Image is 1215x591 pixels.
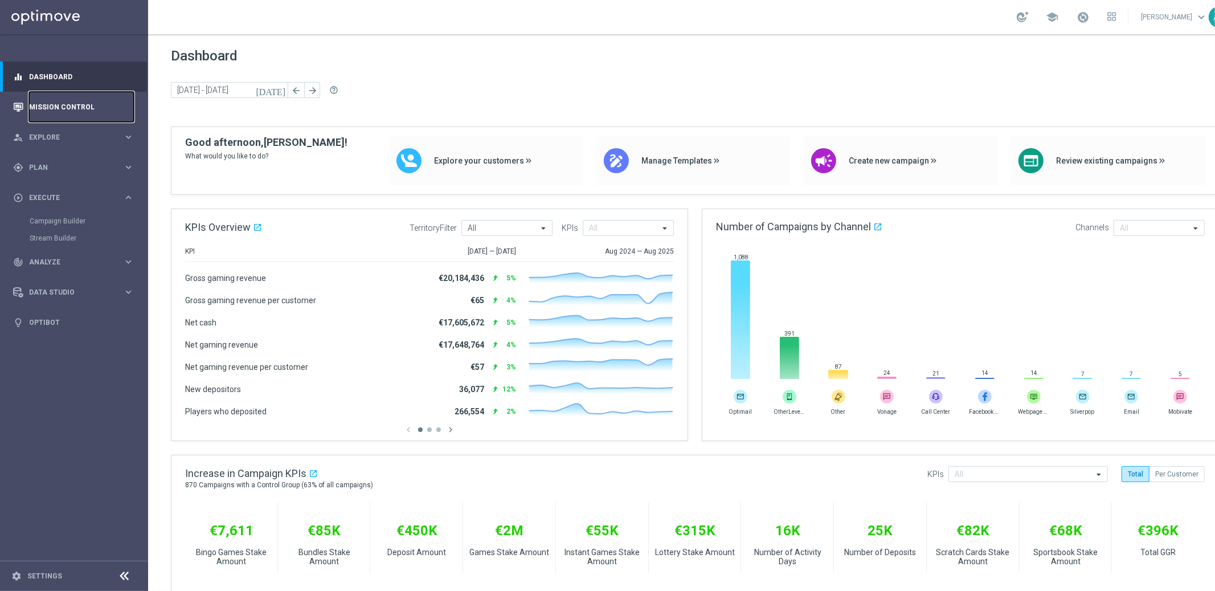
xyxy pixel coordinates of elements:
[13,132,123,142] div: Explore
[13,317,23,328] i: lightbulb
[30,217,118,226] a: Campaign Builder
[13,193,23,203] i: play_circle_outline
[13,288,134,297] button: Data Studio keyboard_arrow_right
[13,307,134,337] div: Optibot
[13,62,134,92] div: Dashboard
[29,194,123,201] span: Execute
[1046,11,1058,23] span: school
[13,318,134,327] button: lightbulb Optibot
[29,307,134,337] a: Optibot
[13,162,23,173] i: gps_fixed
[13,257,23,267] i: track_changes
[29,92,134,122] a: Mission Control
[123,287,134,297] i: keyboard_arrow_right
[1140,9,1209,26] a: [PERSON_NAME]keyboard_arrow_down
[11,571,22,581] i: settings
[13,287,123,297] div: Data Studio
[13,163,134,172] button: gps_fixed Plan keyboard_arrow_right
[123,192,134,203] i: keyboard_arrow_right
[13,193,123,203] div: Execute
[13,193,134,202] button: play_circle_outline Execute keyboard_arrow_right
[13,257,123,267] div: Analyze
[30,213,147,230] div: Campaign Builder
[13,72,134,81] button: equalizer Dashboard
[29,164,123,171] span: Plan
[30,230,147,247] div: Stream Builder
[29,62,134,92] a: Dashboard
[123,162,134,173] i: keyboard_arrow_right
[13,103,134,112] button: Mission Control
[29,134,123,141] span: Explore
[13,132,23,142] i: person_search
[13,72,23,82] i: equalizer
[13,92,134,122] div: Mission Control
[30,234,118,243] a: Stream Builder
[13,258,134,267] button: track_changes Analyze keyboard_arrow_right
[27,573,62,580] a: Settings
[29,259,123,266] span: Analyze
[1195,11,1208,23] span: keyboard_arrow_down
[123,256,134,267] i: keyboard_arrow_right
[123,132,134,142] i: keyboard_arrow_right
[29,289,123,296] span: Data Studio
[13,162,123,173] div: Plan
[13,133,134,142] button: person_search Explore keyboard_arrow_right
